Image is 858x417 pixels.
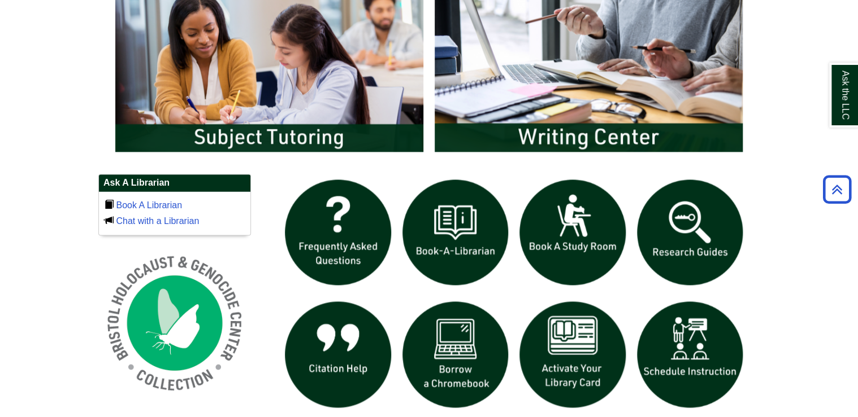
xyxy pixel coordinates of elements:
[819,182,855,197] a: Back to Top
[279,296,397,413] img: citation help icon links to citation help guide page
[631,296,749,413] img: For faculty. Schedule Library Instruction icon links to form.
[116,216,199,226] a: Chat with a Librarian
[98,247,251,399] img: Holocaust and Genocide Collection
[279,174,397,291] img: frequently asked questions
[631,174,749,291] img: Research Guides icon links to research guides web page
[99,174,250,192] h2: Ask A Librarian
[514,296,631,413] img: activate Library Card icon links to form to activate student ID into library card
[397,296,514,413] img: Borrow a chromebook icon links to the borrow a chromebook web page
[514,174,631,291] img: book a study room icon links to book a study room web page
[397,174,514,291] img: Book a Librarian icon links to book a librarian web page
[116,200,182,210] a: Book A Librarian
